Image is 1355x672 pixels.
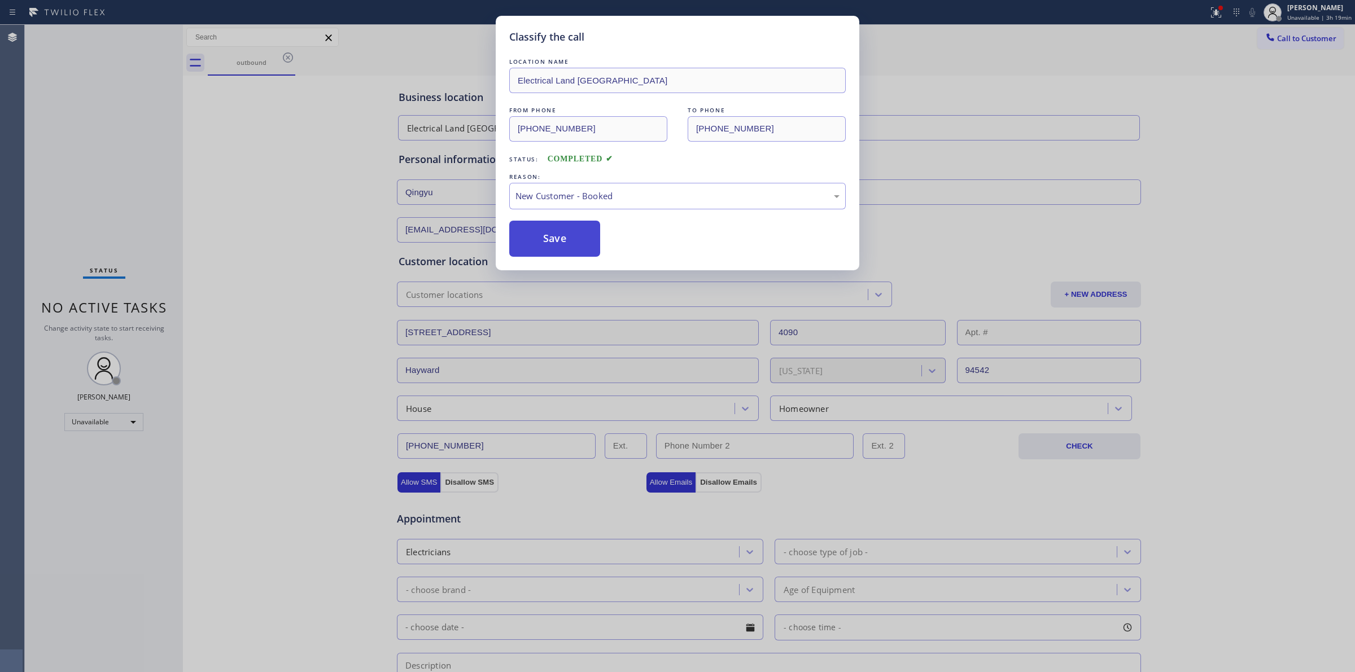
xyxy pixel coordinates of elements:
div: LOCATION NAME [509,56,846,68]
div: REASON: [509,171,846,183]
span: Status: [509,155,539,163]
div: New Customer - Booked [515,190,840,203]
div: TO PHONE [688,104,846,116]
span: COMPLETED [548,155,613,163]
button: Save [509,221,600,257]
h5: Classify the call [509,29,584,45]
input: To phone [688,116,846,142]
div: FROM PHONE [509,104,667,116]
input: From phone [509,116,667,142]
